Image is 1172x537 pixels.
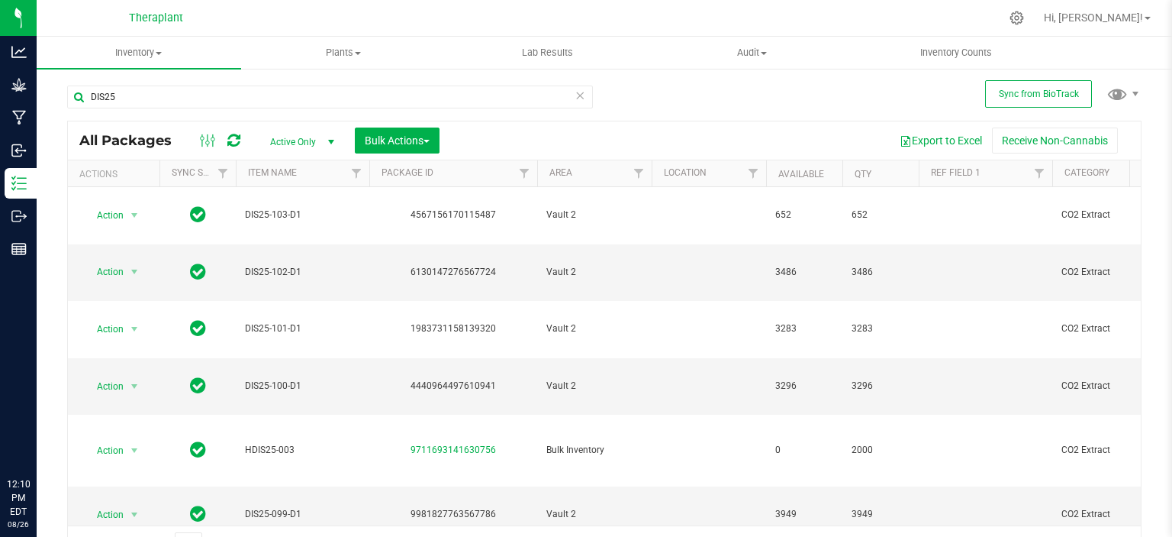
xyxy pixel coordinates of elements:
[7,519,30,530] p: 08/26
[852,265,910,280] span: 3486
[775,443,833,458] span: 0
[775,265,833,280] span: 3486
[344,160,369,186] a: Filter
[45,412,63,431] iframe: Resource center unread badge
[852,379,910,393] span: 3296
[190,503,206,525] span: In Sync
[999,89,1079,99] span: Sync from BioTrack
[1007,11,1026,25] div: Manage settings
[852,208,910,222] span: 652
[775,322,833,336] span: 3283
[11,110,27,125] inline-svg: Manufacturing
[854,37,1058,69] a: Inventory Counts
[83,504,124,526] span: Action
[367,265,539,280] div: 6130147276567724
[11,209,27,224] inline-svg: Outbound
[83,376,124,397] span: Action
[83,319,124,340] span: Action
[125,205,144,226] span: select
[11,77,27,92] inline-svg: Grow
[1064,167,1109,178] a: Category
[365,134,430,147] span: Bulk Actions
[446,37,650,69] a: Lab Results
[245,443,360,458] span: HDIS25-003
[190,204,206,225] span: In Sync
[852,443,910,458] span: 2000
[1027,160,1052,186] a: Filter
[1044,11,1143,24] span: Hi, [PERSON_NAME]!
[546,443,642,458] span: Bulk Inventory
[992,128,1118,154] button: Receive Non-Cannabis
[778,169,824,180] a: Available
[248,167,297,178] a: Item Name
[546,208,642,222] span: Vault 2
[549,167,572,178] a: Area
[626,160,652,186] a: Filter
[664,167,707,178] a: Location
[125,319,144,340] span: select
[546,379,642,393] span: Vault 2
[245,208,360,222] span: DIS25-103-D1
[546,322,642,336] span: Vault 2
[650,46,853,60] span: Audit
[852,507,910,522] span: 3949
[83,205,124,226] span: Action
[79,132,187,149] span: All Packages
[15,415,61,461] iframe: Resource center
[985,80,1092,108] button: Sync from BioTrack
[190,375,206,396] span: In Sync
[67,86,593,108] input: Search Package ID, Item Name, SKU, Lot or Part Number...
[649,37,854,69] a: Audit
[11,176,27,191] inline-svg: Inventory
[355,128,439,154] button: Bulk Actions
[546,265,642,280] span: Vault 2
[11,241,27,257] inline-svg: Reports
[129,11,183,24] span: Theraplant
[83,440,124,461] span: Action
[900,46,1013,60] span: Inventory Counts
[512,160,537,186] a: Filter
[125,504,144,526] span: select
[11,143,27,158] inline-svg: Inbound
[775,507,833,522] span: 3949
[741,160,766,186] a: Filter
[11,44,27,60] inline-svg: Analytics
[125,261,144,283] span: select
[411,445,496,455] a: 9711693141630756
[382,167,433,178] a: Package ID
[775,379,833,393] span: 3296
[190,318,206,339] span: In Sync
[367,507,539,522] div: 9981827763567786
[83,261,124,283] span: Action
[855,169,871,180] a: Qty
[245,507,360,522] span: DIS25-099-D1
[7,477,30,519] p: 12:10 PM EDT
[890,128,992,154] button: Export to Excel
[575,86,585,105] span: Clear
[242,46,445,60] span: Plants
[241,37,446,69] a: Plants
[125,376,144,397] span: select
[190,439,206,461] span: In Sync
[501,46,594,60] span: Lab Results
[79,169,153,180] div: Actions
[245,379,360,393] span: DIS25-100-D1
[931,167,980,178] a: Ref Field 1
[852,322,910,336] span: 3283
[211,160,236,186] a: Filter
[37,46,241,60] span: Inventory
[172,167,230,178] a: Sync Status
[37,37,241,69] a: Inventory
[367,208,539,222] div: 4567156170115487
[367,379,539,393] div: 4440964497610941
[245,322,360,336] span: DIS25-101-D1
[367,322,539,336] div: 1983731158139320
[125,440,144,461] span: select
[190,261,206,283] span: In Sync
[775,208,833,222] span: 652
[245,265,360,280] span: DIS25-102-D1
[546,507,642,522] span: Vault 2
